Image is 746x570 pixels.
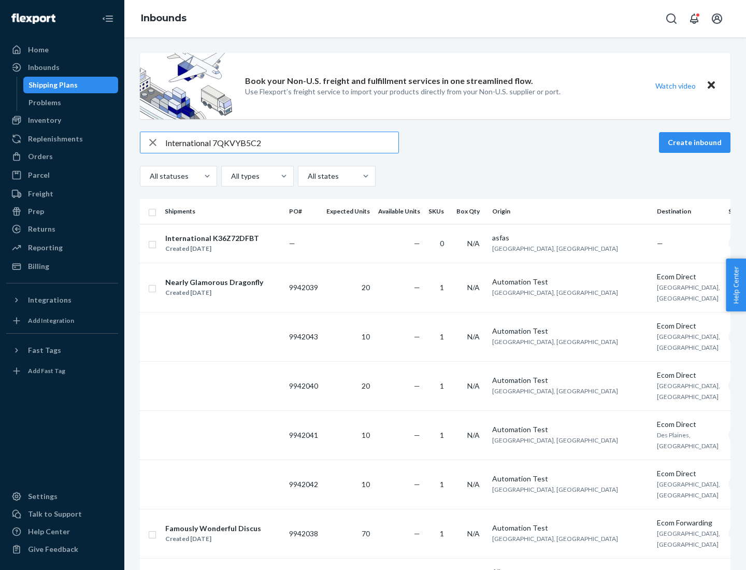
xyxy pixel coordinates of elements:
div: Add Integration [28,316,74,325]
div: Shipping Plans [28,80,78,90]
div: Ecom Direct [657,419,720,430]
ol: breadcrumbs [133,4,195,34]
input: All types [230,171,231,181]
div: Home [28,45,49,55]
div: Automation Test [492,277,649,287]
p: Book your Non-U.S. freight and fulfillment services in one streamlined flow. [245,75,533,87]
div: Ecom Direct [657,468,720,479]
a: Inventory [6,112,118,129]
div: Created [DATE] [165,288,263,298]
span: N/A [467,283,480,292]
p: Use Flexport’s freight service to import your products directly from your Non-U.S. supplier or port. [245,87,561,97]
div: Freight [28,189,53,199]
input: Search inbounds by name, destination, msku... [165,132,398,153]
a: Prep [6,203,118,220]
a: Returns [6,221,118,237]
td: 9942042 [285,460,322,509]
div: asfas [492,233,649,243]
a: Add Fast Tag [6,363,118,379]
span: [GEOGRAPHIC_DATA], [GEOGRAPHIC_DATA] [492,387,618,395]
div: Talk to Support [28,509,82,519]
div: Prep [28,206,44,217]
span: [GEOGRAPHIC_DATA], [GEOGRAPHIC_DATA] [492,245,618,252]
div: Settings [28,491,58,502]
button: Integrations [6,292,118,308]
div: Inbounds [28,62,60,73]
span: [GEOGRAPHIC_DATA], [GEOGRAPHIC_DATA] [657,283,720,302]
th: Origin [488,199,653,224]
div: Add Fast Tag [28,366,65,375]
span: 1 [440,431,444,439]
div: Automation Test [492,375,649,386]
td: 9942038 [285,509,322,558]
a: Shipping Plans [23,77,119,93]
a: Reporting [6,239,118,256]
a: Inbounds [141,12,187,24]
span: 10 [362,332,370,341]
span: 20 [362,381,370,390]
th: Available Units [374,199,424,224]
th: Expected Units [322,199,374,224]
button: Open notifications [684,8,705,29]
img: Flexport logo [11,13,55,24]
div: Automation Test [492,326,649,336]
th: Shipments [161,199,285,224]
button: Create inbound [659,132,730,153]
input: All statuses [149,171,150,181]
span: — [289,239,295,248]
button: Help Center [726,259,746,311]
span: 1 [440,381,444,390]
div: Returns [28,224,55,234]
td: 9942040 [285,361,322,410]
span: [GEOGRAPHIC_DATA], [GEOGRAPHIC_DATA] [492,535,618,543]
span: N/A [467,431,480,439]
div: Ecom Direct [657,370,720,380]
span: — [414,283,420,292]
span: [GEOGRAPHIC_DATA], [GEOGRAPHIC_DATA] [492,338,618,346]
td: 9942043 [285,312,322,361]
span: 10 [362,431,370,439]
span: 1 [440,529,444,538]
span: — [414,381,420,390]
span: Des Plaines, [GEOGRAPHIC_DATA] [657,431,719,450]
span: 1 [440,332,444,341]
span: — [414,239,420,248]
span: 1 [440,480,444,489]
div: Help Center [28,526,70,537]
a: Problems [23,94,119,111]
button: Fast Tags [6,342,118,359]
div: Give Feedback [28,544,78,554]
th: Destination [653,199,724,224]
span: — [414,480,420,489]
th: Box Qty [452,199,488,224]
div: Orders [28,151,53,162]
a: Replenishments [6,131,118,147]
span: [GEOGRAPHIC_DATA], [GEOGRAPHIC_DATA] [492,486,618,493]
div: Reporting [28,243,63,253]
span: N/A [467,529,480,538]
button: Give Feedback [6,541,118,558]
div: Created [DATE] [165,244,259,254]
th: PO# [285,199,322,224]
span: — [657,239,663,248]
div: Replenishments [28,134,83,144]
a: Billing [6,258,118,275]
div: Fast Tags [28,345,61,355]
div: Automation Test [492,523,649,533]
span: 10 [362,480,370,489]
span: 0 [440,239,444,248]
div: Automation Test [492,474,649,484]
div: International K36Z72DFBT [165,233,259,244]
button: Watch video [649,78,702,93]
div: Problems [28,97,61,108]
div: Billing [28,261,49,272]
span: [GEOGRAPHIC_DATA], [GEOGRAPHIC_DATA] [492,436,618,444]
span: 1 [440,283,444,292]
a: Freight [6,186,118,202]
span: — [414,332,420,341]
div: Ecom Direct [657,272,720,282]
button: Open account menu [707,8,727,29]
span: N/A [467,381,480,390]
a: Orders [6,148,118,165]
